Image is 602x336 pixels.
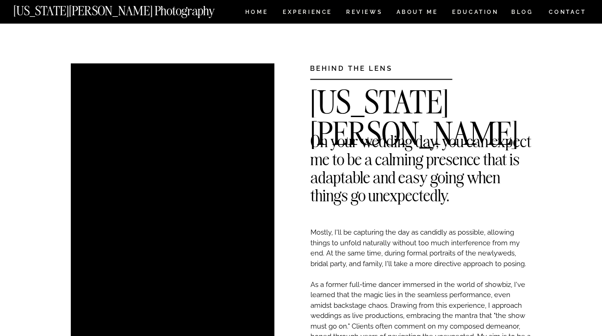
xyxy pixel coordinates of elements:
[310,132,532,146] h2: On your wedding day, you can expect me to be a calming presence that is adaptable and easy going ...
[310,63,423,70] h3: BEHIND THE LENS
[451,9,500,17] a: EDUCATION
[243,9,270,17] a: HOME
[310,87,532,100] h2: [US_STATE][PERSON_NAME]
[283,9,331,17] a: Experience
[548,7,587,17] a: CONTACT
[13,5,246,12] a: [US_STATE][PERSON_NAME] Photography
[346,9,381,17] a: REVIEWS
[396,9,438,17] a: ABOUT ME
[511,9,534,17] a: BLOG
